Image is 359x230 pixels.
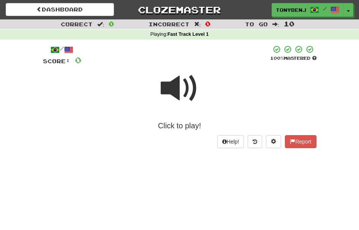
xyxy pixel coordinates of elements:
span: : [194,21,201,27]
span: 100 % [270,56,284,61]
a: Dashboard [6,3,114,16]
button: Round history (alt+y) [248,135,262,148]
span: 10 [284,20,294,27]
span: Incorrect [149,21,190,27]
span: / [323,6,327,11]
button: Report [285,135,316,148]
span: 0 [75,55,81,65]
div: / [43,45,81,54]
button: Help! [217,135,244,148]
span: To go [245,21,268,27]
a: Clozemaster [125,3,234,16]
span: : [97,21,104,27]
div: Click to play! [43,120,316,131]
span: 0 [109,20,114,27]
span: tonybenjamin22 [276,6,306,13]
a: tonybenjamin22 / [272,3,344,17]
span: : [272,21,279,27]
div: Mastered [270,55,316,61]
span: 0 [205,20,210,27]
span: Correct [61,21,93,27]
strong: Fast Track Level 1 [168,32,209,37]
span: Score: [43,58,70,64]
